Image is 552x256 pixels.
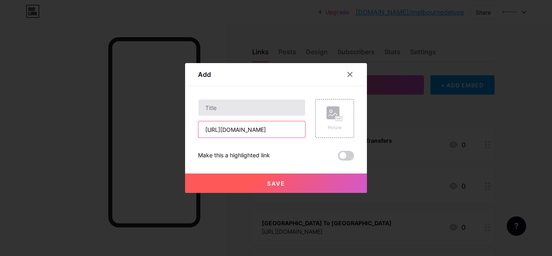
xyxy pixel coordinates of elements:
button: Save [185,173,367,193]
div: Make this a highlighted link [198,151,270,161]
div: Add [198,70,211,79]
input: URL [198,121,305,138]
input: Title [198,99,305,116]
span: Save [267,180,285,187]
div: Picture [327,125,343,131]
